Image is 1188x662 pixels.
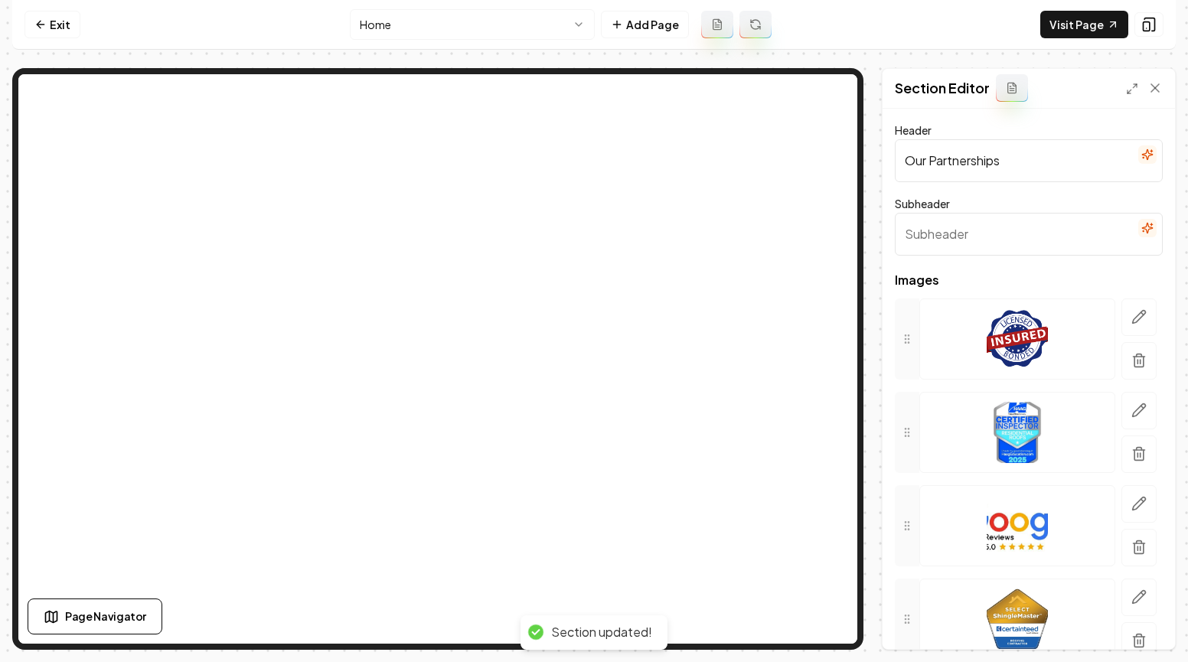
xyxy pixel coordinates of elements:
[895,77,990,99] h2: Section Editor
[895,123,932,137] label: Header
[701,11,733,38] button: Add admin page prompt
[1040,11,1128,38] a: Visit Page
[996,74,1028,102] button: Add admin section prompt
[895,274,1163,286] span: Images
[895,197,950,210] label: Subheader
[601,11,689,38] button: Add Page
[28,598,162,634] button: Page Navigator
[895,139,1163,182] input: Header
[739,11,772,38] button: Regenerate page
[65,608,146,624] span: Page Navigator
[551,624,652,641] div: Section updated!
[24,11,80,38] a: Exit
[895,213,1163,256] input: Subheader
